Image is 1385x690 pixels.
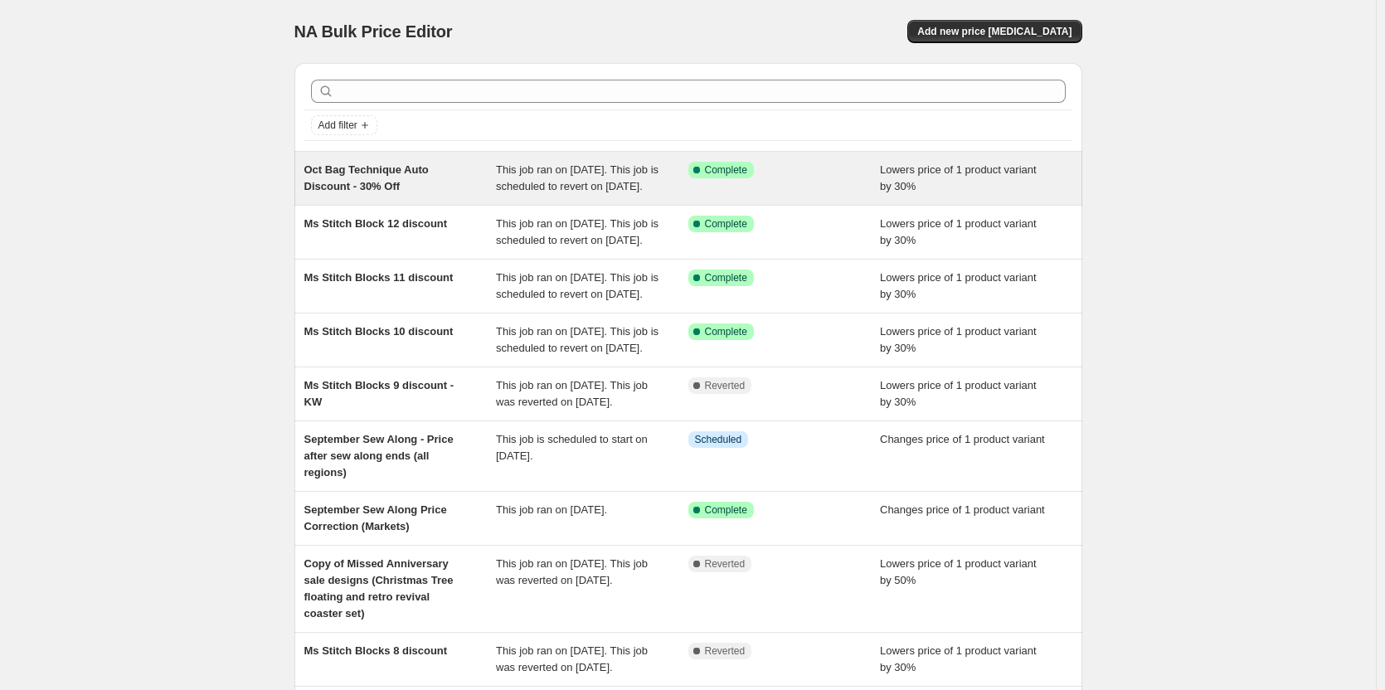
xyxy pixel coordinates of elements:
span: Ms Stitch Blocks 11 discount [304,271,454,284]
span: Lowers price of 1 product variant by 30% [880,325,1037,354]
span: Complete [705,271,747,284]
button: Add filter [311,115,377,135]
span: This job ran on [DATE]. This job was reverted on [DATE]. [496,557,648,586]
span: Lowers price of 1 product variant by 50% [880,557,1037,586]
span: NA Bulk Price Editor [294,22,453,41]
span: This job ran on [DATE]. This job is scheduled to revert on [DATE]. [496,271,658,300]
span: This job ran on [DATE]. [496,503,607,516]
span: Complete [705,217,747,231]
span: This job ran on [DATE]. This job is scheduled to revert on [DATE]. [496,163,658,192]
span: Lowers price of 1 product variant by 30% [880,163,1037,192]
span: This job is scheduled to start on [DATE]. [496,433,648,462]
span: Reverted [705,557,746,571]
span: Add filter [318,119,357,132]
span: This job ran on [DATE]. This job was reverted on [DATE]. [496,379,648,408]
span: Complete [705,503,747,517]
span: Reverted [705,379,746,392]
span: Oct Bag Technique Auto Discount - 30% Off [304,163,429,192]
span: Complete [705,163,747,177]
span: September Sew Along Price Correction (Markets) [304,503,447,532]
span: Changes price of 1 product variant [880,503,1045,516]
span: Lowers price of 1 product variant by 30% [880,379,1037,408]
span: Lowers price of 1 product variant by 30% [880,271,1037,300]
span: Scheduled [695,433,742,446]
span: This job ran on [DATE]. This job is scheduled to revert on [DATE]. [496,325,658,354]
span: Changes price of 1 product variant [880,433,1045,445]
span: Lowers price of 1 product variant by 30% [880,217,1037,246]
span: Lowers price of 1 product variant by 30% [880,644,1037,673]
span: This job ran on [DATE]. This job is scheduled to revert on [DATE]. [496,217,658,246]
span: Add new price [MEDICAL_DATA] [917,25,1072,38]
span: Reverted [705,644,746,658]
button: Add new price [MEDICAL_DATA] [907,20,1081,43]
span: Ms Stitch Block 12 discount [304,217,448,230]
span: Ms Stitch Blocks 10 discount [304,325,454,338]
span: Copy of Missed Anniversary sale designs (Christmas Tree floating and retro revival coaster set) [304,557,454,620]
span: Ms Stitch Blocks 9 discount - KW [304,379,454,408]
span: This job ran on [DATE]. This job was reverted on [DATE]. [496,644,648,673]
span: September Sew Along - Price after sew along ends (all regions) [304,433,454,479]
span: Complete [705,325,747,338]
span: Ms Stitch Blocks 8 discount [304,644,448,657]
